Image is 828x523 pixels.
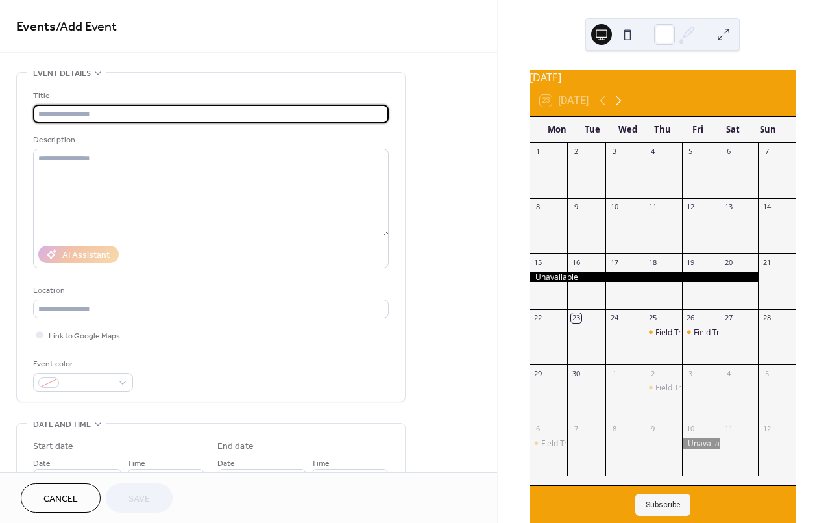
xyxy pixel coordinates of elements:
div: 11 [724,424,733,433]
div: 12 [686,202,696,212]
div: 12 [762,424,772,433]
div: Field Trip Reservation [655,327,733,338]
div: Field Trip Reservation [655,382,733,393]
div: 20 [724,257,733,267]
div: 9 [648,424,657,433]
div: 13 [724,202,733,212]
div: End date [217,440,254,453]
div: Fri [680,117,715,143]
span: Time [127,457,145,470]
div: Start date [33,440,73,453]
div: Mon [540,117,575,143]
div: 14 [762,202,772,212]
div: 2 [571,147,581,157]
div: 16 [571,257,581,267]
div: 5 [762,368,772,378]
div: Thu [645,117,680,143]
button: Cancel [21,483,101,513]
div: 8 [609,424,619,433]
div: 26 [686,313,696,323]
div: 7 [571,424,581,433]
span: / Add Event [56,14,117,40]
div: 21 [762,257,772,267]
div: Unavailable [682,438,720,449]
div: Location [33,284,386,298]
div: [DATE] [530,70,796,85]
div: Field Trip Reservation [530,438,568,449]
div: 1 [609,368,619,378]
div: 28 [762,313,772,323]
div: Field Trip Reservation [644,327,682,338]
div: Field Trip Reservation [644,382,682,393]
div: 23 [571,313,581,323]
div: 2 [648,368,657,378]
span: Link to Google Maps [49,329,120,343]
div: 5 [686,147,696,157]
div: Sun [751,117,786,143]
span: Event details [33,67,91,81]
div: 8 [533,202,543,212]
div: 18 [648,257,657,267]
div: Event color [33,357,130,371]
div: Title [33,89,386,103]
span: Cancel [43,492,78,506]
div: Field Trip Reservation [541,438,618,449]
div: Wed [610,117,645,143]
div: 29 [533,368,543,378]
div: 27 [724,313,733,323]
div: 3 [686,368,696,378]
span: Date and time [33,418,91,431]
div: 25 [648,313,657,323]
div: 10 [609,202,619,212]
div: 11 [648,202,657,212]
div: 19 [686,257,696,267]
button: Subscribe [635,494,690,516]
div: Tue [575,117,610,143]
div: Field Trip Reservation [694,327,771,338]
div: 10 [686,424,696,433]
div: 4 [724,368,733,378]
div: Unavailable [530,272,759,283]
div: Field Trip Reservation [682,327,720,338]
div: Sat [716,117,751,143]
div: 30 [571,368,581,378]
span: Time [311,457,330,470]
span: Date [217,457,235,470]
div: 9 [571,202,581,212]
div: 1 [533,147,543,157]
div: 6 [724,147,733,157]
div: 15 [533,257,543,267]
span: Date [33,457,51,470]
div: 7 [762,147,772,157]
div: 3 [609,147,619,157]
div: 4 [648,147,657,157]
a: Events [16,14,56,40]
div: 24 [609,313,619,323]
div: 22 [533,313,543,323]
div: 6 [533,424,543,433]
div: Description [33,133,386,147]
div: 17 [609,257,619,267]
